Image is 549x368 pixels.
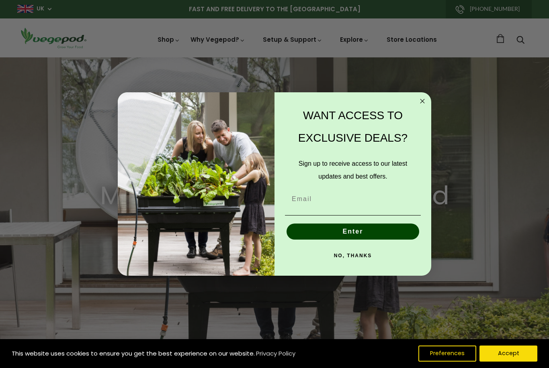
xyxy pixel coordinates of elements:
[418,346,476,362] button: Preferences
[12,349,255,358] span: This website uses cookies to ensure you get the best experience on our website.
[118,92,274,276] img: e9d03583-1bb1-490f-ad29-36751b3212ff.jpeg
[285,191,421,207] input: Email
[479,346,537,362] button: Accept
[418,96,427,106] button: Close dialog
[285,248,421,264] button: NO, THANKS
[299,160,407,180] span: Sign up to receive access to our latest updates and best offers.
[298,109,408,144] span: WANT ACCESS TO EXCLUSIVE DEALS?
[285,215,421,216] img: underline
[287,224,419,240] button: Enter
[255,346,297,361] a: Privacy Policy (opens in a new tab)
